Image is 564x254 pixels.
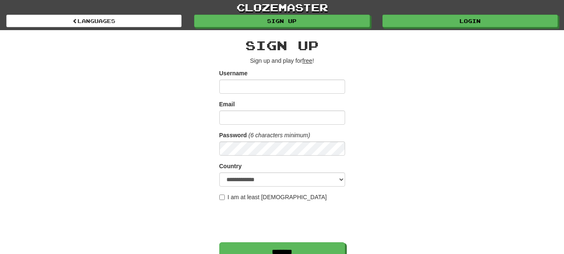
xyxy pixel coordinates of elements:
label: I am at least [DEMOGRAPHIC_DATA] [219,193,327,201]
label: Username [219,69,248,77]
input: I am at least [DEMOGRAPHIC_DATA] [219,195,225,200]
a: Login [382,15,558,27]
h2: Sign up [219,38,345,52]
label: Password [219,131,247,139]
label: Email [219,100,235,108]
u: free [302,57,312,64]
iframe: reCAPTCHA [219,205,347,238]
label: Country [219,162,242,170]
a: Languages [6,15,182,27]
a: Sign up [194,15,369,27]
p: Sign up and play for ! [219,56,345,65]
em: (6 characters minimum) [249,132,310,139]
